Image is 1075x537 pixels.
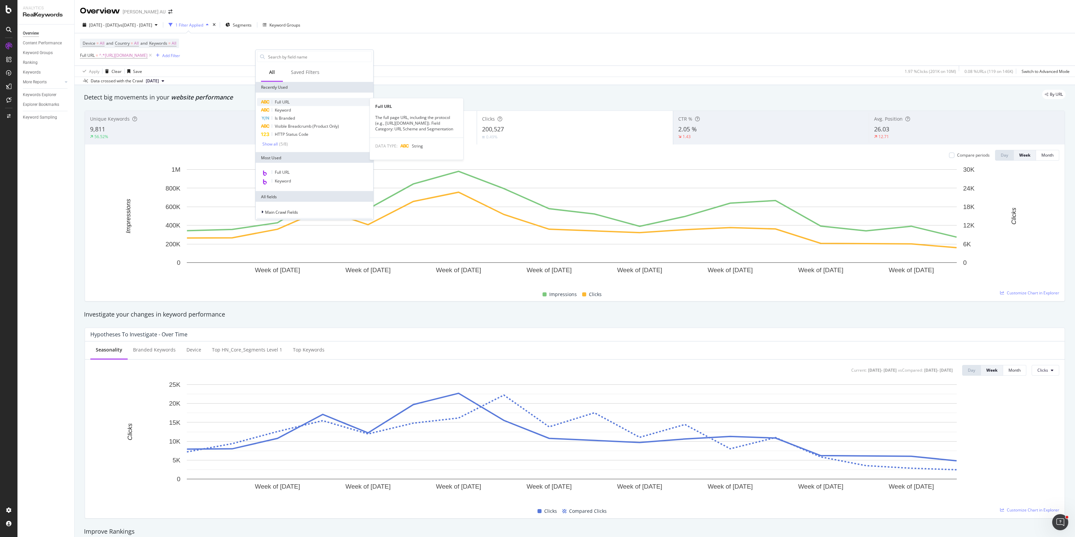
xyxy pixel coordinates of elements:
[23,40,70,47] a: Content Performance
[23,69,70,76] a: Keywords
[486,134,498,140] div: 0.49%
[172,39,176,48] span: All
[143,77,167,85] button: [DATE]
[96,40,99,46] span: =
[90,116,130,122] span: Unique Keywords
[175,22,203,28] div: 1 Filter Applied
[146,78,159,84] span: 2025 Aug. 31st
[995,150,1014,161] button: Day
[278,141,288,147] div: ( 5 / 8 )
[963,203,975,210] text: 18K
[482,116,495,122] span: Clicks
[89,69,99,74] div: Apply
[868,367,897,373] div: [DATE] - [DATE]
[166,185,181,192] text: 800K
[1000,507,1059,513] a: Customize Chart in Explorer
[345,266,390,274] text: Week of [DATE]
[90,166,1053,283] svg: A chart.
[166,19,211,30] button: 1 Filter Applied
[370,104,463,109] div: Full URL
[265,209,298,215] span: Main Crawl Fields
[80,5,120,17] div: Overview
[905,69,956,74] div: 1.97 % Clicks ( 201K on 10M )
[963,222,975,229] text: 12K
[94,134,108,139] div: 56.52%
[125,199,132,233] text: Impressions
[169,400,180,407] text: 20K
[436,266,481,274] text: Week of [DATE]
[168,9,172,14] div: arrow-right-arrow-left
[963,185,975,192] text: 24K
[186,346,201,353] div: Device
[275,169,290,175] span: Full URL
[544,507,557,515] span: Clicks
[123,8,166,15] div: [PERSON_NAME] AU
[90,125,105,133] span: 9,811
[1019,152,1030,158] div: Week
[963,166,975,173] text: 30K
[149,40,167,46] span: Keywords
[1000,290,1059,296] a: Customize Chart in Explorer
[255,266,300,274] text: Week of [DATE]
[526,266,571,274] text: Week of [DATE]
[345,483,390,490] text: Week of [DATE]
[275,131,308,137] span: HTTP Status Code
[106,40,113,46] span: and
[898,367,923,373] div: vs Compared :
[851,367,867,373] div: Current:
[707,483,752,490] text: Week of [DATE]
[100,39,104,48] span: All
[964,69,1013,74] div: 0.08 % URLs ( 119 on 146K )
[707,266,752,274] text: Week of [DATE]
[169,438,180,445] text: 10K
[90,331,187,338] div: Hypotheses to Investigate - Over Time
[981,365,1003,376] button: Week
[1050,92,1063,96] span: By URL
[1042,90,1066,99] div: legacy label
[526,483,571,490] text: Week of [DATE]
[986,367,997,373] div: Week
[291,69,319,76] div: Saved Filters
[83,40,95,46] span: Device
[23,40,62,47] div: Content Performance
[23,49,70,56] a: Keyword Groups
[96,52,98,58] span: =
[166,203,181,210] text: 600K
[23,49,53,56] div: Keyword Groups
[436,483,481,490] text: Week of [DATE]
[798,483,843,490] text: Week of [DATE]
[1019,66,1070,77] button: Switch to Advanced Mode
[23,30,70,37] a: Overview
[275,115,295,121] span: Is Branded
[90,381,1053,499] div: A chart.
[162,53,180,58] div: Add Filter
[133,69,142,74] div: Save
[1001,152,1008,158] div: Day
[23,101,70,108] a: Explorer Bookmarks
[275,123,339,129] span: Visible Breadcrumb (Product Only)
[963,259,967,266] text: 0
[134,39,139,48] span: All
[23,114,57,121] div: Keyword Sampling
[84,527,1066,536] div: Improve Rankings
[172,166,180,173] text: 1M
[678,125,697,133] span: 2.05 %
[617,483,662,490] text: Week of [DATE]
[1010,207,1017,224] text: Clicks
[482,136,485,138] img: Equal
[177,476,180,483] text: 0
[482,125,504,133] span: 200,527
[269,69,275,76] div: All
[80,19,160,30] button: [DATE] - [DATE]vs[DATE] - [DATE]
[1041,152,1053,158] div: Month
[140,40,147,46] span: and
[1008,367,1021,373] div: Month
[1022,69,1070,74] div: Switch to Advanced Mode
[23,114,70,121] a: Keyword Sampling
[798,266,843,274] text: Week of [DATE]
[617,266,662,274] text: Week of [DATE]
[212,346,282,353] div: Top HN_Core_Segments Level 1
[1037,367,1048,373] span: Clicks
[115,40,130,46] span: Country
